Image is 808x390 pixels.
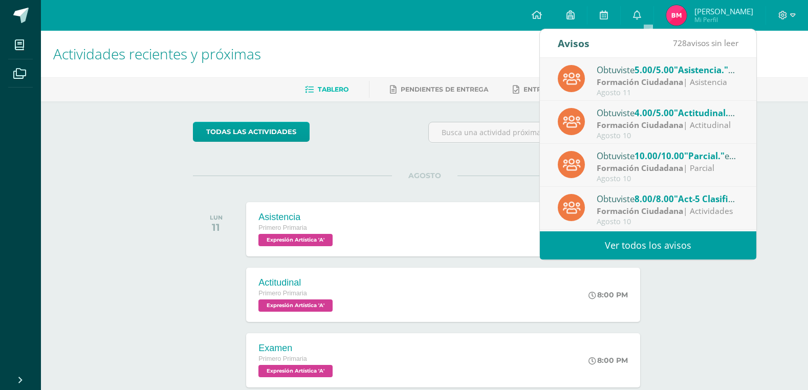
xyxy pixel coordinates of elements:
[540,231,756,259] a: Ver todos los avisos
[258,343,335,354] div: Examen
[193,122,310,142] a: todas las Actividades
[597,218,739,226] div: Agosto 10
[210,214,223,221] div: LUN
[258,290,307,297] span: Primero Primaria
[597,76,739,88] div: | Asistencia
[390,81,488,98] a: Pendientes de entrega
[258,277,335,288] div: Actitudinal
[597,119,683,131] strong: Formación Ciudadana
[597,89,739,97] div: Agosto 11
[401,85,488,93] span: Pendientes de entrega
[588,290,628,299] div: 8:00 PM
[673,37,687,49] span: 728
[597,132,739,140] div: Agosto 10
[523,85,569,93] span: Entregadas
[392,171,457,180] span: AGOSTO
[694,6,753,16] span: [PERSON_NAME]
[258,212,335,223] div: Asistencia
[597,162,739,174] div: | Parcial
[258,224,307,231] span: Primero Primaria
[597,205,683,216] strong: Formación Ciudadana
[597,63,739,76] div: Obtuviste en
[597,76,683,88] strong: Formación Ciudadana
[558,29,589,57] div: Avisos
[597,192,739,205] div: Obtuviste en
[597,175,739,183] div: Agosto 10
[694,15,753,24] span: Mi Perfil
[258,299,333,312] span: Expresión Artística 'A'
[635,107,674,119] span: 4.00/5.00
[210,221,223,233] div: 11
[305,81,348,98] a: Tablero
[674,107,735,119] span: "Actitudinal."
[258,355,307,362] span: Primero Primaria
[318,85,348,93] span: Tablero
[635,64,674,76] span: 5.00/5.00
[597,162,683,174] strong: Formación Ciudadana
[597,119,739,131] div: | Actitudinal
[673,37,738,49] span: avisos sin leer
[597,106,739,119] div: Obtuviste en
[429,122,656,142] input: Busca una actividad próxima aquí...
[513,81,569,98] a: Entregadas
[588,356,628,365] div: 8:00 PM
[635,193,674,205] span: 8.00/8.00
[258,234,333,246] span: Expresión Artística 'A'
[666,5,687,26] img: 61c742c14c808afede67e110e1a3d30c.png
[674,64,735,76] span: "Asistencia."
[53,44,261,63] span: Actividades recientes y próximas
[684,150,725,162] span: "Parcial."
[597,149,739,162] div: Obtuviste en
[258,365,333,377] span: Expresión Artística 'A'
[635,150,684,162] span: 10.00/10.00
[597,205,739,217] div: | Actividades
